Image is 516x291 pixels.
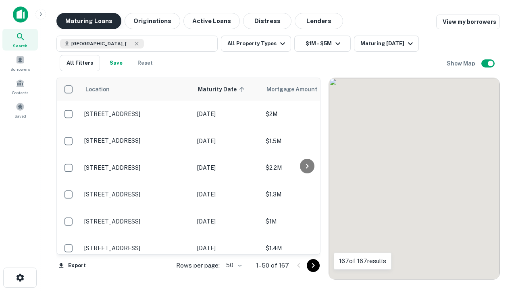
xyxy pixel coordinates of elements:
p: $2M [266,110,346,118]
p: [STREET_ADDRESS] [84,191,189,198]
p: $1.3M [266,190,346,199]
button: Lenders [295,13,343,29]
button: All Property Types [221,36,291,52]
button: [GEOGRAPHIC_DATA], [GEOGRAPHIC_DATA], [GEOGRAPHIC_DATA] [56,36,218,52]
button: Go to next page [307,259,320,272]
button: Reset [132,55,158,71]
p: 1–50 of 167 [256,261,289,270]
p: $1.4M [266,244,346,253]
a: Search [2,29,38,51]
div: 50 [223,259,243,271]
p: $2.2M [266,163,346,172]
img: capitalize-icon.png [13,6,28,23]
p: [DATE] [197,217,258,226]
div: 0 0 [329,78,499,279]
a: Contacts [2,76,38,97]
span: Location [85,84,110,94]
p: $1.5M [266,137,346,145]
p: [DATE] [197,163,258,172]
span: Maturity Date [198,84,247,94]
div: Maturing [DATE] [360,39,415,48]
span: Borrowers [10,66,30,72]
iframe: Chat Widget [476,226,516,265]
p: [DATE] [197,190,258,199]
h6: Show Map [447,59,476,68]
p: $1M [266,217,346,226]
p: [STREET_ADDRESS] [84,137,189,144]
button: Active Loans [183,13,240,29]
p: 167 of 167 results [339,256,386,266]
p: [DATE] [197,244,258,253]
button: $1M - $5M [294,36,351,52]
button: Maturing [DATE] [354,36,419,52]
button: Distress [243,13,291,29]
a: Borrowers [2,52,38,74]
span: Contacts [12,89,28,96]
button: Originations [125,13,180,29]
span: [GEOGRAPHIC_DATA], [GEOGRAPHIC_DATA], [GEOGRAPHIC_DATA] [71,40,132,47]
p: [STREET_ADDRESS] [84,164,189,171]
a: View my borrowers [436,15,500,29]
p: [DATE] [197,110,258,118]
th: Maturity Date [193,78,262,101]
button: All Filters [60,55,100,71]
p: [STREET_ADDRESS] [84,218,189,225]
button: Save your search to get updates of matches that match your search criteria. [103,55,129,71]
span: Mortgage Amount [266,84,328,94]
span: Saved [15,113,26,119]
a: Saved [2,99,38,121]
p: [STREET_ADDRESS] [84,110,189,118]
button: Export [56,259,88,272]
th: Mortgage Amount [262,78,350,101]
p: [DATE] [197,137,258,145]
p: [STREET_ADDRESS] [84,245,189,252]
span: Search [13,42,27,49]
th: Location [80,78,193,101]
button: Maturing Loans [56,13,121,29]
p: Rows per page: [176,261,220,270]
